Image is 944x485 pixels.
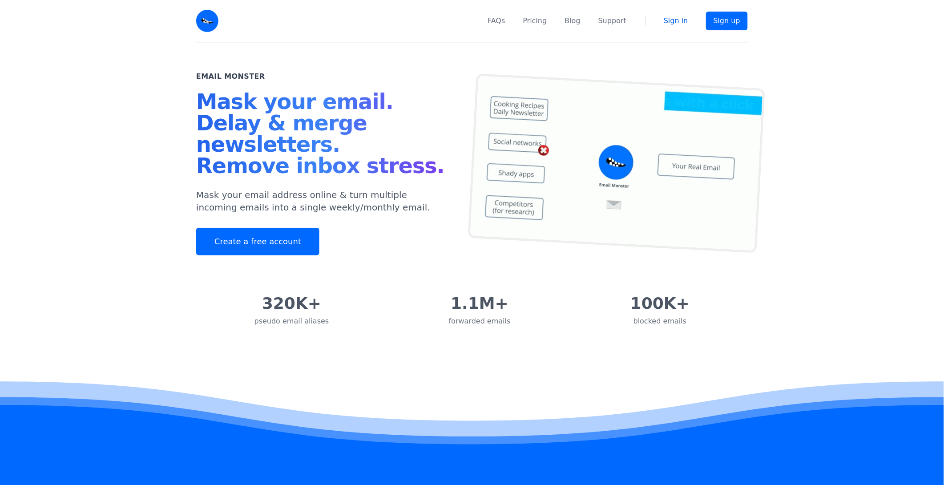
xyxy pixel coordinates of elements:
[523,16,547,26] a: Pricing
[449,295,511,312] div: 1.1M+
[196,71,265,82] h2: Email Monster
[598,16,626,26] a: Support
[630,316,690,327] div: blocked emails
[196,10,218,32] img: Email Monster
[254,316,329,327] div: pseudo email aliases
[565,16,581,26] a: Blog
[196,91,451,180] h1: Mask your email. Delay & merge newsletters. Remove inbox stress.
[196,228,319,255] a: Create a free account
[664,16,688,26] a: Sign in
[468,73,765,253] img: temp mail, free temporary mail, Temporary Email
[630,295,690,312] div: 100K+
[488,16,505,26] a: FAQs
[254,295,329,312] div: 320K+
[449,316,511,327] div: forwarded emails
[196,189,451,214] p: Mask your email address online & turn multiple incoming emails into a single weekly/monthly email.
[706,12,748,30] a: Sign up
